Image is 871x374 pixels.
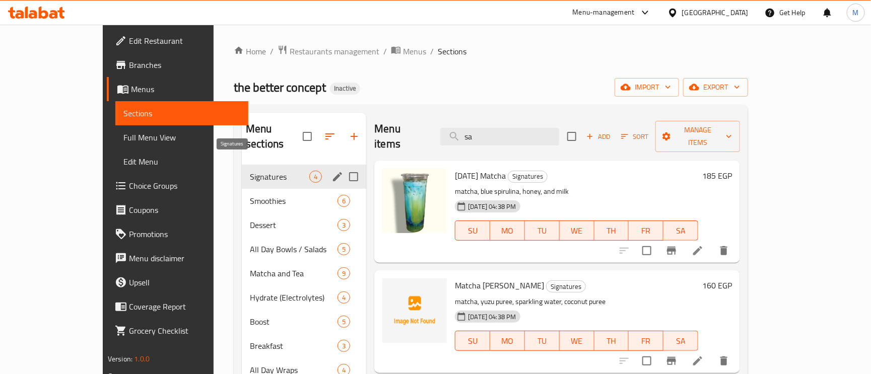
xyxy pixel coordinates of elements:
button: MO [490,220,525,241]
span: Manage items [663,124,732,149]
span: TH [598,223,625,238]
span: Matcha and Tea [250,267,338,279]
span: Full Menu View [123,131,240,143]
span: Coverage Report [129,301,240,313]
span: Boost [250,316,338,328]
input: search [440,128,559,145]
span: export [691,81,740,94]
li: / [270,45,274,57]
span: TU [529,334,556,348]
a: Edit Menu [115,149,248,174]
span: 4 [310,172,321,182]
span: 3 [338,220,350,230]
button: TH [594,331,629,351]
h6: 160 EGP [702,278,732,292]
a: Edit menu item [692,355,704,367]
span: TH [598,334,625,348]
img: Matcha Yuzu Lemonade [382,278,447,343]
button: SU [455,220,490,241]
button: delete [712,239,736,263]
span: Sections [438,45,466,57]
h2: Menu sections [246,121,303,152]
div: Dessert3 [242,213,366,237]
li: / [383,45,387,57]
span: Sort sections [318,124,342,148]
a: Menus [107,77,248,101]
div: Signatures [508,171,548,183]
span: Signatures [508,171,547,182]
span: Choice Groups [129,180,240,192]
span: 3 [338,341,350,351]
span: Branches [129,59,240,71]
a: Coverage Report [107,294,248,319]
button: FR [629,331,663,351]
span: Upsell [129,276,240,288]
span: Menus [403,45,426,57]
span: Menus [131,83,240,95]
div: All Day Bowls / Salads5 [242,237,366,261]
span: M [853,7,859,18]
span: SU [459,223,486,238]
a: Branches [107,53,248,77]
span: Sort [621,131,649,142]
nav: breadcrumb [234,45,748,58]
button: Manage items [655,121,740,152]
span: Coupons [129,204,240,216]
span: import [623,81,671,94]
span: SA [667,223,694,238]
span: Hydrate (Electrolytes) [250,291,338,304]
a: Edit menu item [692,245,704,257]
button: edit [330,169,345,184]
a: Edit Restaurant [107,29,248,53]
span: MO [494,223,521,238]
span: Smoothies [250,195,338,207]
button: Branch-specific-item [659,239,684,263]
button: TU [525,220,560,241]
div: [GEOGRAPHIC_DATA] [682,7,749,18]
button: MO [490,331,525,351]
span: FR [633,334,659,348]
span: [DATE] Matcha [455,168,506,183]
div: Breakfast3 [242,334,366,358]
span: Restaurants management [290,45,379,57]
span: MO [494,334,521,348]
a: Coupons [107,198,248,222]
li: / [430,45,434,57]
span: TU [529,223,556,238]
span: the better concept [234,76,326,99]
p: matcha, yuzu puree, sparkling water, coconut puree [455,295,698,308]
span: [DATE] 04:38 PM [464,312,520,322]
button: WE [560,331,594,351]
span: 1.0.0 [134,352,150,365]
span: Menu disclaimer [129,252,240,264]
img: Earth-Day Matcha [382,169,447,233]
span: 9 [338,269,350,278]
div: Inactive [330,83,360,95]
button: TU [525,331,560,351]
button: import [615,78,679,97]
h2: Menu items [374,121,428,152]
span: Grocery Checklist [129,325,240,337]
span: 4 [338,293,350,303]
div: items [338,243,350,255]
a: Upsell [107,270,248,294]
button: Branch-specific-item [659,349,684,373]
button: delete [712,349,736,373]
span: 5 [338,317,350,327]
span: WE [564,334,590,348]
span: [DATE] 04:38 PM [464,202,520,211]
h6: 185 EGP [702,169,732,183]
span: Select section [561,126,582,147]
button: FR [629,220,663,241]
span: All Day Bowls / Salads [250,243,338,255]
span: Add item [582,129,615,144]
div: Menu-management [573,7,635,19]
a: Home [234,45,266,57]
a: Promotions [107,222,248,246]
span: SU [459,334,486,348]
div: items [338,316,350,328]
a: Menu disclaimer [107,246,248,270]
span: Inactive [330,84,360,93]
a: Restaurants management [278,45,379,58]
span: Edit Menu [123,156,240,168]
